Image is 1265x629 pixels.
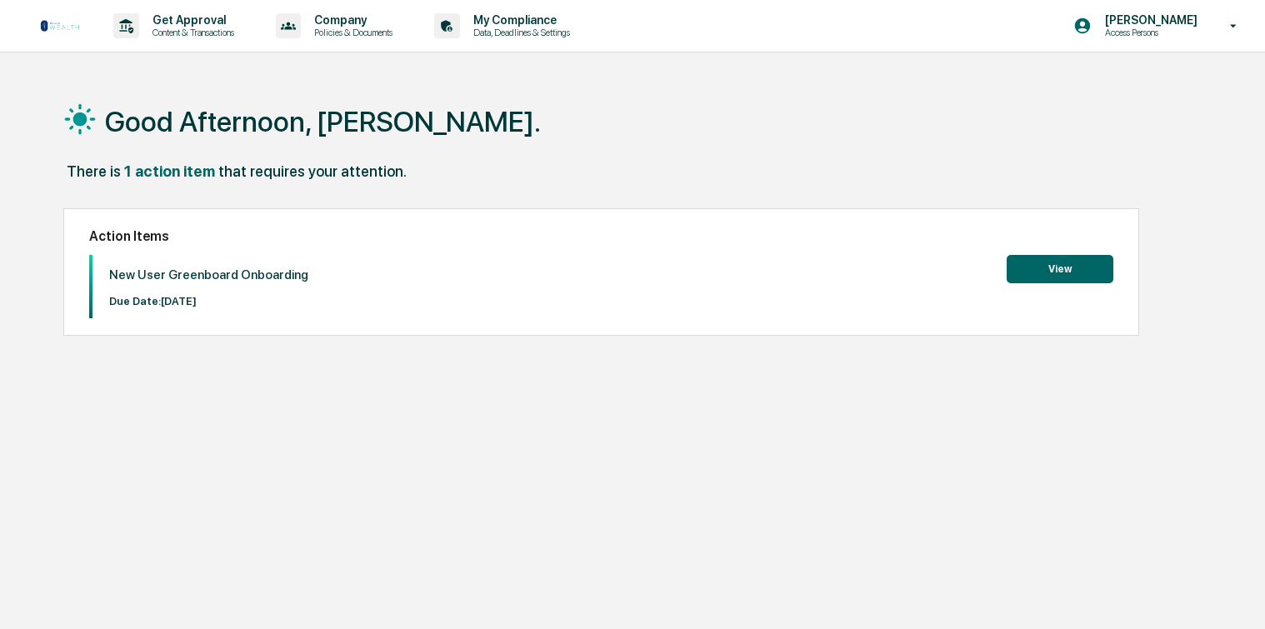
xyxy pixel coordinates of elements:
div: that requires your attention. [218,162,407,180]
img: logo [40,19,80,32]
button: View [1007,255,1113,283]
h1: Good Afternoon, [PERSON_NAME]. [105,105,541,138]
p: Company [301,13,401,27]
p: Data, Deadlines & Settings [460,27,578,38]
h2: Action Items [89,228,1114,244]
p: Policies & Documents [301,27,401,38]
p: Content & Transactions [139,27,242,38]
p: Due Date: [DATE] [109,295,308,307]
div: 1 action item [124,162,215,180]
p: My Compliance [460,13,578,27]
p: Get Approval [139,13,242,27]
p: New User Greenboard Onboarding [109,267,308,282]
p: Access Persons [1092,27,1206,38]
p: [PERSON_NAME] [1092,13,1206,27]
a: View [1007,260,1113,276]
div: There is [67,162,121,180]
